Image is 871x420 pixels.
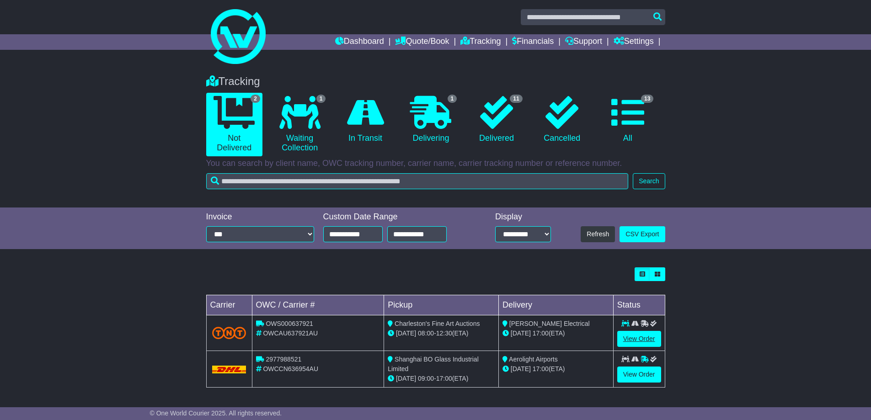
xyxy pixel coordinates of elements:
a: Dashboard [335,34,384,50]
span: 2977988521 [266,356,301,363]
button: Refresh [581,226,615,242]
span: 09:00 [418,375,434,382]
img: DHL.png [212,366,246,373]
span: © One World Courier 2025. All rights reserved. [150,409,282,417]
p: You can search by client name, OWC tracking number, carrier name, carrier tracking number or refe... [206,159,665,169]
a: View Order [617,367,661,383]
td: Carrier [206,295,252,315]
div: - (ETA) [388,329,495,338]
span: 1 [316,95,326,103]
span: Aerolight Airports [509,356,558,363]
span: 08:00 [418,330,434,337]
a: 1 Waiting Collection [272,93,328,156]
a: View Order [617,331,661,347]
span: 17:00 [436,375,452,382]
img: TNT_Domestic.png [212,327,246,339]
span: [DATE] [396,375,416,382]
a: Tracking [460,34,501,50]
span: 2 [251,95,260,103]
span: 12:30 [436,330,452,337]
span: 1 [448,95,457,103]
div: (ETA) [502,364,609,374]
span: OWCCN636954AU [263,365,318,372]
div: (ETA) [502,329,609,338]
span: [PERSON_NAME] Electrical [509,320,590,327]
a: Cancelled [534,93,590,147]
td: Status [613,295,665,315]
a: Financials [512,34,554,50]
td: Pickup [384,295,499,315]
span: OWS000637921 [266,320,313,327]
span: [DATE] [511,365,531,372]
a: 11 Delivered [468,93,524,147]
div: Custom Date Range [323,212,470,222]
div: Display [495,212,551,222]
td: Delivery [498,295,613,315]
a: CSV Export [620,226,665,242]
div: Tracking [202,75,670,88]
span: [DATE] [511,330,531,337]
span: OWCAU637921AU [263,330,318,337]
div: - (ETA) [388,374,495,383]
a: 13 All [599,93,656,147]
a: Settings [614,34,654,50]
div: Invoice [206,212,314,222]
a: Support [565,34,602,50]
a: Quote/Book [395,34,449,50]
span: Shanghai BO Glass Industrial Limited [388,356,479,372]
td: OWC / Carrier # [252,295,384,315]
span: 17:00 [533,365,549,372]
span: [DATE] [396,330,416,337]
span: 17:00 [533,330,549,337]
span: 11 [510,95,522,103]
a: 2 Not Delivered [206,93,262,156]
span: 13 [641,95,653,103]
a: 1 Delivering [403,93,459,147]
a: In Transit [337,93,393,147]
button: Search [633,173,665,189]
span: Charleston's Fine Art Auctions [395,320,480,327]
